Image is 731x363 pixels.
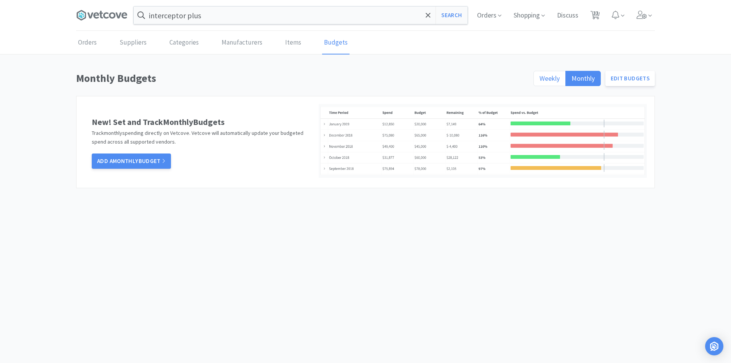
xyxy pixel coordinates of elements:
[168,31,201,54] a: Categories
[134,6,468,24] input: Search by item, sku, manufacturer, ingredient, size...
[554,12,581,19] a: Discuss
[605,71,655,86] a: Edit Budgets
[587,13,603,20] a: 33
[283,31,303,54] a: Items
[322,31,350,54] a: Budgets
[539,74,560,83] span: Weekly
[76,70,529,87] h1: Monthly Budgets
[92,154,171,169] a: Add amonthlyBudget
[118,31,148,54] a: Suppliers
[319,104,647,178] img: budget_ss.png
[436,6,467,24] button: Search
[705,337,723,355] div: Open Intercom Messenger
[571,74,595,83] span: Monthly
[220,31,264,54] a: Manufacturers
[92,129,311,146] p: Track monthly spending directly on Vetcove. Vetcove will automatically update your budgeted spend...
[92,117,225,127] strong: New! Set and Track Monthly Budgets
[76,31,99,54] a: Orders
